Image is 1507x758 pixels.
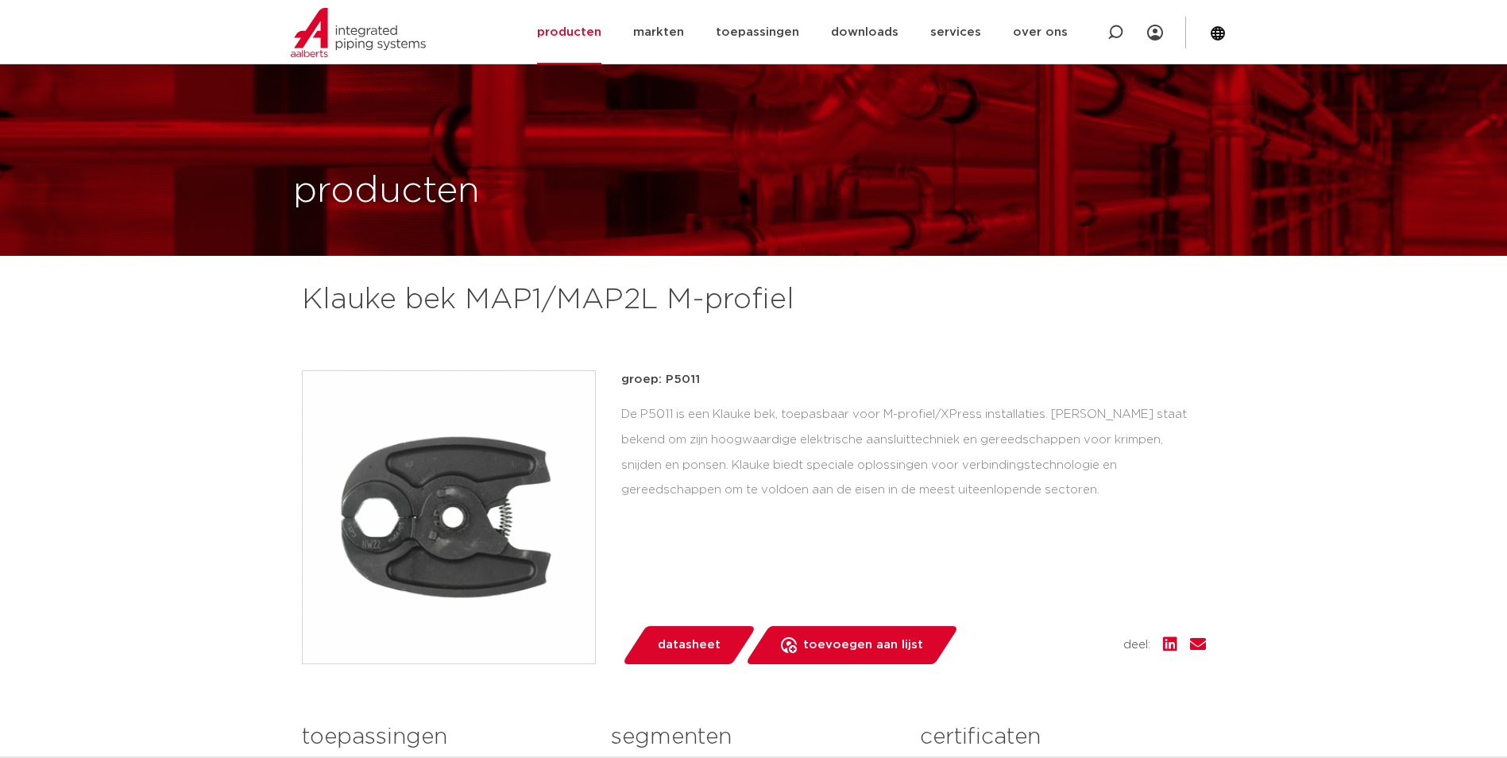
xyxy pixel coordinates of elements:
[302,721,587,753] h3: toepassingen
[658,632,721,658] span: datasheet
[302,281,898,319] h1: Klauke bek MAP1/MAP2L M-profiel
[611,721,896,753] h3: segmenten
[621,370,1206,389] p: groep: P5011
[303,371,595,663] img: Product Image for Klauke bek MAP1/MAP2L M-profiel
[293,166,480,217] h1: producten
[803,632,923,658] span: toevoegen aan lijst
[621,402,1206,503] div: De P5011 is een Klauke bek, toepasbaar voor M-profiel/XPress installaties. [PERSON_NAME] staat be...
[920,721,1205,753] h3: certificaten
[1123,636,1150,655] span: deel:
[621,626,756,664] a: datasheet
